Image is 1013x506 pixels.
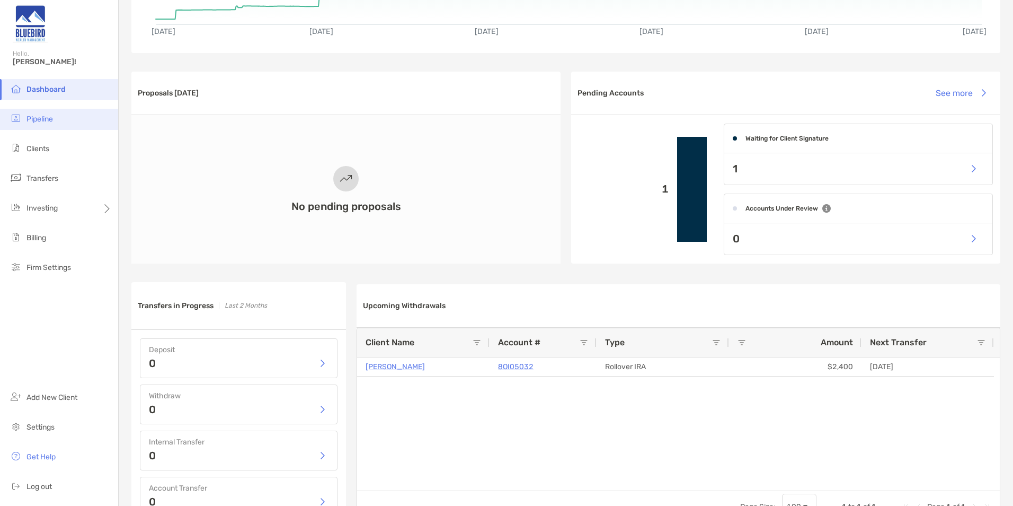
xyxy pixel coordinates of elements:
span: Amount [821,337,853,347]
span: Account # [498,337,540,347]
text: [DATE] [805,27,829,36]
span: Clients [26,144,49,153]
span: [PERSON_NAME]! [13,57,112,66]
h3: Upcoming Withdrawals [363,301,446,310]
span: Log out [26,482,52,491]
img: logout icon [10,479,22,492]
p: 1 [580,182,669,196]
img: investing icon [10,201,22,214]
p: 1 [733,162,737,176]
text: [DATE] [309,27,333,36]
img: get-help icon [10,450,22,463]
div: Rollover IRA [597,357,729,376]
span: Transfers [26,174,58,183]
span: Investing [26,204,58,213]
img: billing icon [10,231,22,243]
h4: Withdraw [149,391,328,400]
a: [PERSON_NAME] [366,360,425,373]
img: clients icon [10,142,22,154]
div: $2,400 [729,357,861,376]
span: Type [605,337,625,347]
p: 0 [149,358,156,369]
h3: No pending proposals [291,200,401,213]
text: [DATE] [152,27,175,36]
h4: Deposit [149,345,328,354]
text: [DATE] [639,27,663,36]
h4: Account Transfer [149,484,328,493]
text: [DATE] [475,27,499,36]
p: Last 2 Months [225,299,267,312]
img: transfers icon [10,171,22,184]
img: settings icon [10,420,22,433]
p: 0 [149,450,156,461]
h4: Accounts Under Review [745,205,818,212]
span: Dashboard [26,85,66,94]
p: 0 [733,232,740,246]
text: [DATE] [963,27,987,36]
h3: Transfers in Progress [138,301,214,310]
span: Next Transfer [870,337,927,347]
span: Firm Settings [26,263,71,272]
img: firm-settings icon [10,260,22,273]
span: Settings [26,423,55,432]
span: Pipeline [26,115,53,124]
h4: Internal Transfer [149,438,328,447]
h4: Waiting for Client Signature [745,135,829,142]
p: 0 [149,404,156,415]
button: See more [927,81,994,104]
img: dashboard icon [10,82,22,95]
h3: Proposals [DATE] [138,89,199,98]
h3: Pending Accounts [577,89,644,98]
a: 8OI05032 [498,360,534,373]
div: [DATE] [861,357,994,376]
img: Zoe Logo [13,4,48,42]
img: pipeline icon [10,112,22,125]
span: Billing [26,233,46,242]
span: Get Help [26,452,56,461]
img: add_new_client icon [10,390,22,403]
span: Add New Client [26,393,77,402]
span: Client Name [366,337,414,347]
